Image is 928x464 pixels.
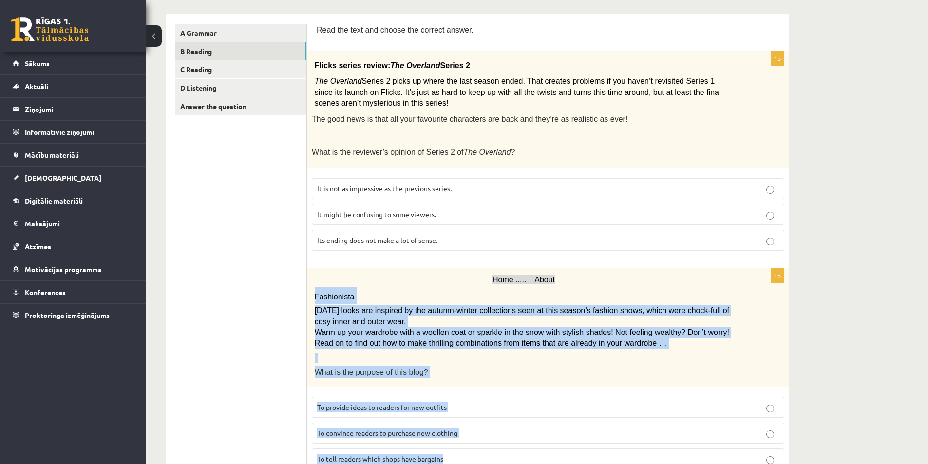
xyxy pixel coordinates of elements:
[315,368,428,376] span: What is the purpose of this blog?
[771,268,784,283] p: 1p
[13,52,134,74] a: Sākums
[317,454,443,463] span: To tell readers which shops have bargains
[175,42,306,60] a: B Reading
[25,59,50,68] span: Sākums
[25,173,101,182] span: [DEMOGRAPHIC_DATA]
[492,276,555,284] span: Home ..... About
[766,186,774,194] input: It is not as impressive as the previous series.
[312,148,515,156] span: What is the reviewer’s opinion of Series 2 of ?
[317,428,457,437] span: To convince readers to purchase new clothing
[317,403,447,411] span: To provide ideas to readers for new outfits
[317,26,473,34] span: Read the text and choose the correct answer.
[175,79,306,97] a: D Listening
[312,115,627,123] span: The good news is that all your favourite characters are back and they’re as realistic as ever!
[766,212,774,220] input: It might be confusing to some viewers.
[13,189,134,212] a: Digitālie materiāli
[25,121,134,143] legend: Informatīvie ziņojumi
[175,60,306,78] a: C Reading
[13,167,134,189] a: [DEMOGRAPHIC_DATA]
[317,236,437,244] span: Its ending does not make a lot of sense.
[766,430,774,438] input: To convince readers to purchase new clothing
[13,304,134,326] a: Proktoringa izmēģinājums
[25,242,51,251] span: Atzīmes
[25,196,83,205] span: Digitālie materiāli
[13,121,134,143] a: Informatīvie ziņojumi
[390,61,440,70] span: The Overland
[175,24,306,42] a: A Grammar
[315,328,729,347] span: Warm up your wardrobe with a woollen coat or sparkle in the snow with stylish shades! Not feeling...
[13,144,134,166] a: Mācību materiāli
[13,258,134,280] a: Motivācijas programma
[25,150,79,159] span: Mācību materiāli
[317,210,436,219] span: It might be confusing to some viewers.
[25,82,48,91] span: Aktuāli
[315,306,729,325] span: [DATE] looks are inspired by the autumn-winter collections seen at this season’s fashion shows, w...
[315,61,391,70] span: Flicks series review:
[315,77,721,107] span: Series 2 picks up where the last season ended. That creates problems if you haven’t revisited Ser...
[766,405,774,412] input: To provide ideas to readers for new outfits
[13,281,134,303] a: Konferences
[464,148,511,156] span: The Overland
[25,98,134,120] legend: Ziņojumi
[766,238,774,245] input: Its ending does not make a lot of sense.
[25,311,110,319] span: Proktoringa izmēģinājums
[13,75,134,97] a: Aktuāli
[175,97,306,115] a: Answer the question
[315,293,355,301] span: Fashionista
[25,265,102,274] span: Motivācijas programma
[13,98,134,120] a: Ziņojumi
[771,51,784,66] p: 1p
[11,17,89,41] a: Rīgas 1. Tālmācības vidusskola
[13,212,134,235] a: Maksājumi
[317,184,452,193] span: It is not as impressive as the previous series.
[766,456,774,464] input: To tell readers which shops have bargains
[25,212,134,235] legend: Maksājumi
[315,77,362,85] span: The Overland
[13,235,134,258] a: Atzīmes
[25,288,66,297] span: Konferences
[440,61,470,70] span: Series 2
